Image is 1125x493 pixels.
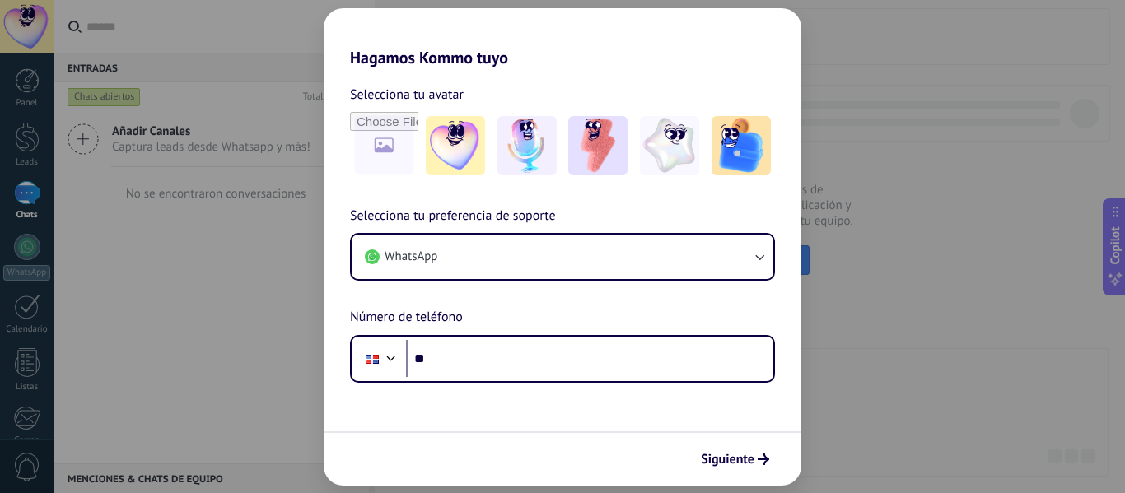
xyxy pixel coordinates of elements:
[701,453,754,465] span: Siguiente
[426,116,485,175] img: -1.jpeg
[357,342,388,376] div: Dominican Republic: + 1
[350,206,556,227] span: Selecciona tu preferencia de soporte
[640,116,699,175] img: -4.jpeg
[385,249,437,265] span: WhatsApp
[324,8,801,67] h2: Hagamos Kommo tuyo
[350,307,463,328] span: Número de teléfono
[712,116,771,175] img: -5.jpeg
[568,116,628,175] img: -3.jpeg
[352,235,773,279] button: WhatsApp
[497,116,557,175] img: -2.jpeg
[350,84,464,105] span: Selecciona tu avatar
[693,445,777,473] button: Siguiente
